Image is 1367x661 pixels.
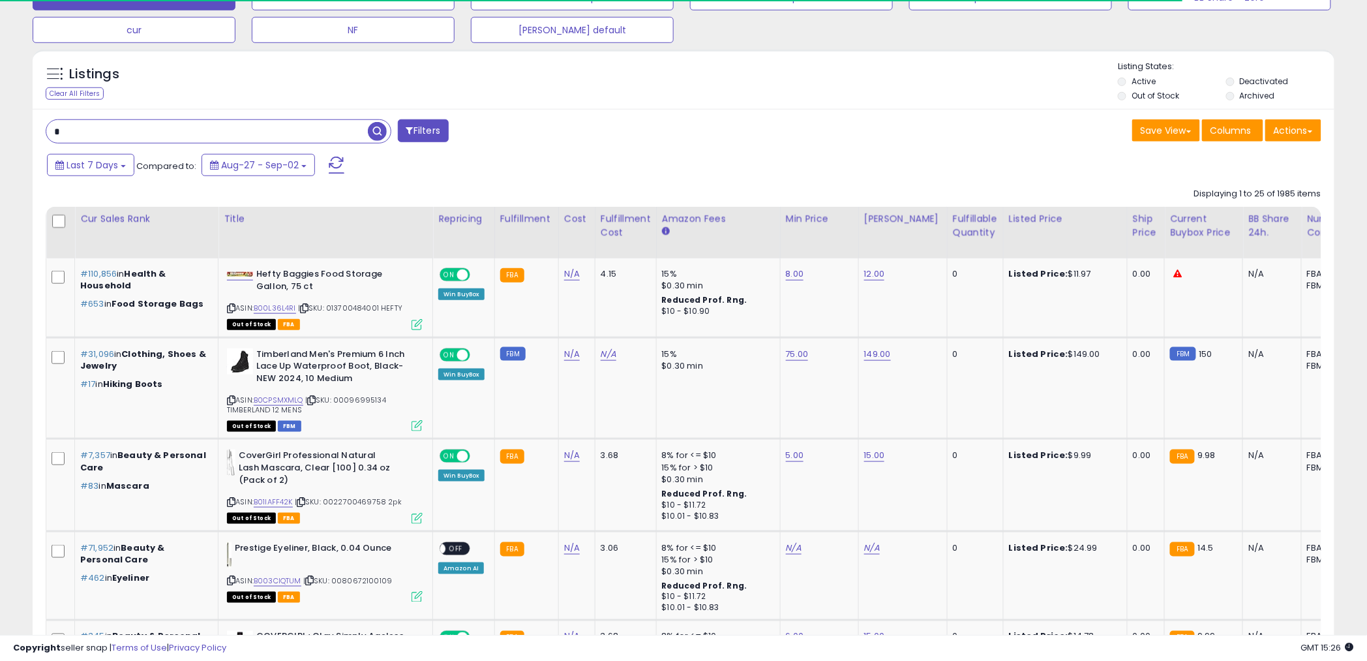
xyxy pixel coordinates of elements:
button: Columns [1202,119,1263,142]
span: 9.98 [1198,449,1216,461]
a: 5.00 [786,449,804,462]
a: Privacy Policy [169,641,226,654]
div: Fulfillment Cost [601,212,651,239]
button: [PERSON_NAME] default [471,17,674,43]
span: Compared to: [136,160,196,172]
a: N/A [564,348,580,361]
div: N/A [1248,268,1291,280]
span: ON [441,451,457,462]
img: 41RPq1KbzIL._SL40_.jpg [227,272,253,277]
span: OFF [468,269,489,281]
a: N/A [786,542,802,555]
div: FBA: 5 [1307,268,1350,280]
a: N/A [864,542,880,555]
div: FBM: 4 [1307,462,1350,474]
span: 150 [1199,348,1212,360]
div: 0.00 [1133,268,1154,280]
small: FBM [500,347,526,361]
button: Aug-27 - Sep-02 [202,154,315,176]
p: in [80,298,208,310]
b: CoverGirl Professional Natural Lash Mascara, Clear [100] 0.34 oz (Pack of 2) [239,450,397,489]
a: N/A [601,348,616,361]
div: 15% for > $10 [662,462,770,474]
div: 15% [662,348,770,360]
label: Deactivated [1240,76,1289,87]
span: #17 [80,378,95,390]
span: | SKU: 00096995134 TIMBERLAND 12 MENS [227,395,386,414]
p: Listing States: [1118,61,1334,73]
span: FBA [278,319,300,330]
a: B01IAFF42K [254,497,293,508]
small: FBA [1170,450,1194,464]
a: N/A [564,542,580,555]
b: Hefty Baggies Food Storage Gallon, 75 ct [256,268,415,296]
span: All listings that are currently out of stock and unavailable for purchase on Amazon [227,513,276,524]
div: 0 [953,542,993,554]
div: $10 - $10.90 [662,306,770,317]
div: FBM: n/a [1307,554,1350,566]
span: | SKU: 013700484001 HEFTY [298,303,402,313]
a: Terms of Use [112,641,167,654]
div: ASIN: [227,268,423,329]
label: Out of Stock [1132,90,1179,101]
div: $10.01 - $10.83 [662,511,770,522]
img: 31lJUYZi8zL._SL40_.jpg [227,450,235,476]
p: in [80,348,208,372]
div: $0.30 min [662,566,770,577]
b: Listed Price: [1009,449,1068,461]
div: $9.99 [1009,450,1117,461]
span: Clothing, Shoes & Jewelry [80,348,206,372]
span: OFF [445,543,466,554]
div: FBA: n/a [1307,542,1350,554]
div: 0.00 [1133,450,1154,461]
span: All listings that are currently out of stock and unavailable for purchase on Amazon [227,319,276,330]
div: $10 - $11.72 [662,592,770,603]
a: B0CPSMXMLQ [254,395,303,406]
span: Beauty & Personal Care [80,449,206,473]
div: Win BuyBox [438,288,485,300]
div: Clear All Filters [46,87,104,100]
a: 8.00 [786,268,804,281]
p: in [80,450,208,473]
span: FBA [278,592,300,603]
button: Filters [398,119,449,142]
button: cur [33,17,235,43]
div: Amazon Fees [662,212,775,226]
span: Hiking Boots [103,378,163,390]
span: FBA [278,513,300,524]
a: 75.00 [786,348,809,361]
button: Save View [1132,119,1200,142]
div: Current Buybox Price [1170,212,1237,239]
div: Title [224,212,427,226]
div: 3.68 [601,450,646,461]
div: FBM: 1 [1307,360,1350,372]
span: ON [441,269,457,281]
small: Amazon Fees. [662,226,670,238]
div: 0 [953,348,993,360]
button: Actions [1265,119,1321,142]
div: 0.00 [1133,348,1154,360]
div: FBA: 2 [1307,348,1350,360]
div: $0.30 min [662,474,770,485]
div: $10.01 - $10.83 [662,603,770,614]
span: #462 [80,572,105,584]
button: NF [252,17,455,43]
div: Fulfillable Quantity [953,212,998,239]
span: Mascara [106,480,149,492]
span: #653 [80,298,104,310]
a: N/A [564,449,580,462]
p: in [80,378,208,390]
a: B003CIQTUM [254,576,301,587]
div: Amazon AI [438,562,484,574]
span: Eyeliner [112,572,149,584]
b: Reduced Prof. Rng. [662,488,747,499]
div: Cur Sales Rank [80,212,213,226]
div: FBA: 0 [1307,450,1350,461]
b: Listed Price: [1009,348,1068,360]
span: ON [441,349,457,360]
span: Food Storage Bags [112,298,204,310]
div: 3.06 [601,542,646,554]
div: N/A [1248,348,1291,360]
p: in [80,572,208,584]
label: Active [1132,76,1156,87]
